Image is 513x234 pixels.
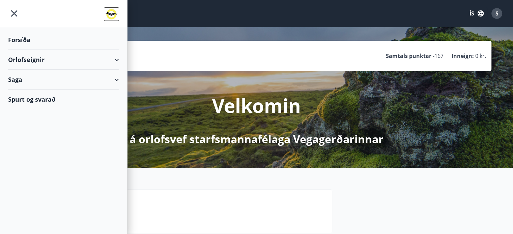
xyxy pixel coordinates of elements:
div: Orlofseignir [8,50,119,70]
span: 0 kr. [475,52,486,60]
p: Næstu helgi [72,207,326,218]
img: union_logo [104,7,119,21]
div: Spurt og svarað [8,90,119,109]
span: -167 [433,52,444,60]
div: Saga [8,70,119,90]
button: menu [8,7,20,20]
p: Velkomin [212,93,301,118]
button: S [489,5,505,22]
div: Forsíða [8,30,119,50]
p: Samtals punktar [386,52,431,60]
p: á orlofsvef starfsmannafélaga Vegagerðarinnar [130,132,383,146]
button: ÍS [466,7,487,20]
p: Inneign : [452,52,474,60]
span: S [495,10,498,17]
